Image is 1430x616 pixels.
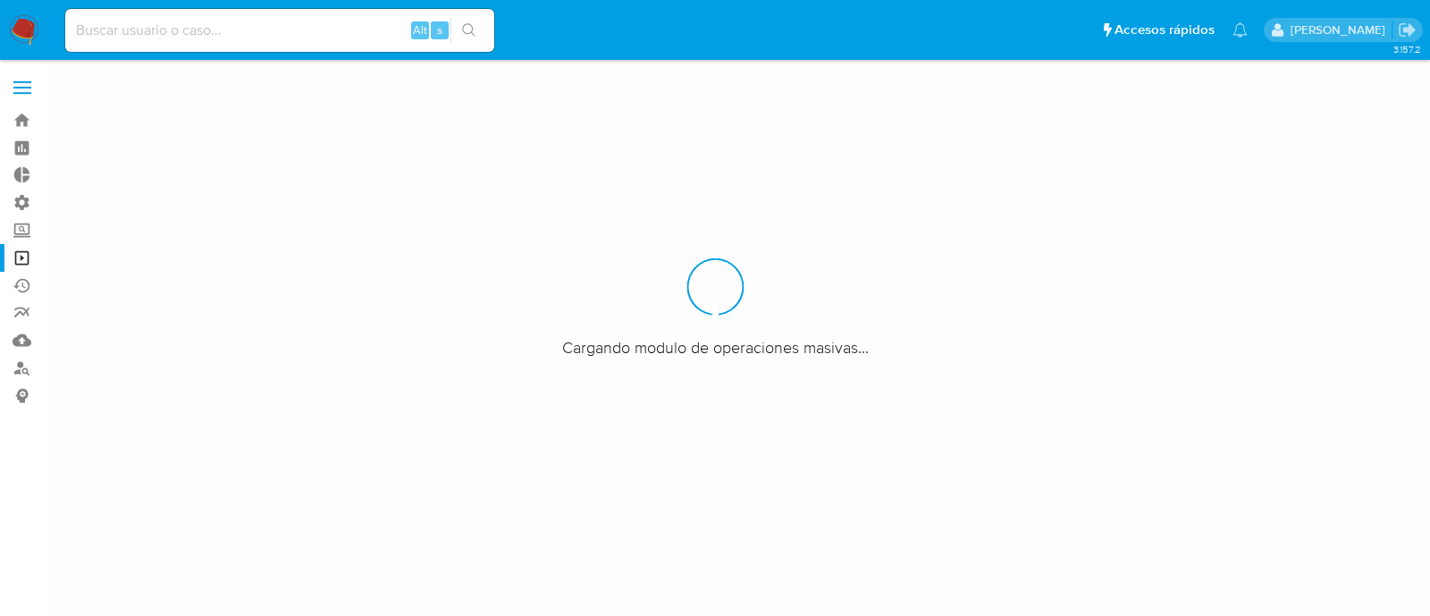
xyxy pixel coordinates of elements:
[1115,21,1215,39] span: Accesos rápidos
[1291,21,1392,38] p: yanina.loff@mercadolibre.com
[1398,21,1417,39] a: Salir
[1232,22,1248,38] a: Notificaciones
[65,19,494,42] input: Buscar usuario o caso...
[437,21,442,38] span: s
[562,336,869,358] span: Cargando modulo de operaciones masivas...
[450,18,487,43] button: search-icon
[413,21,427,38] span: Alt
